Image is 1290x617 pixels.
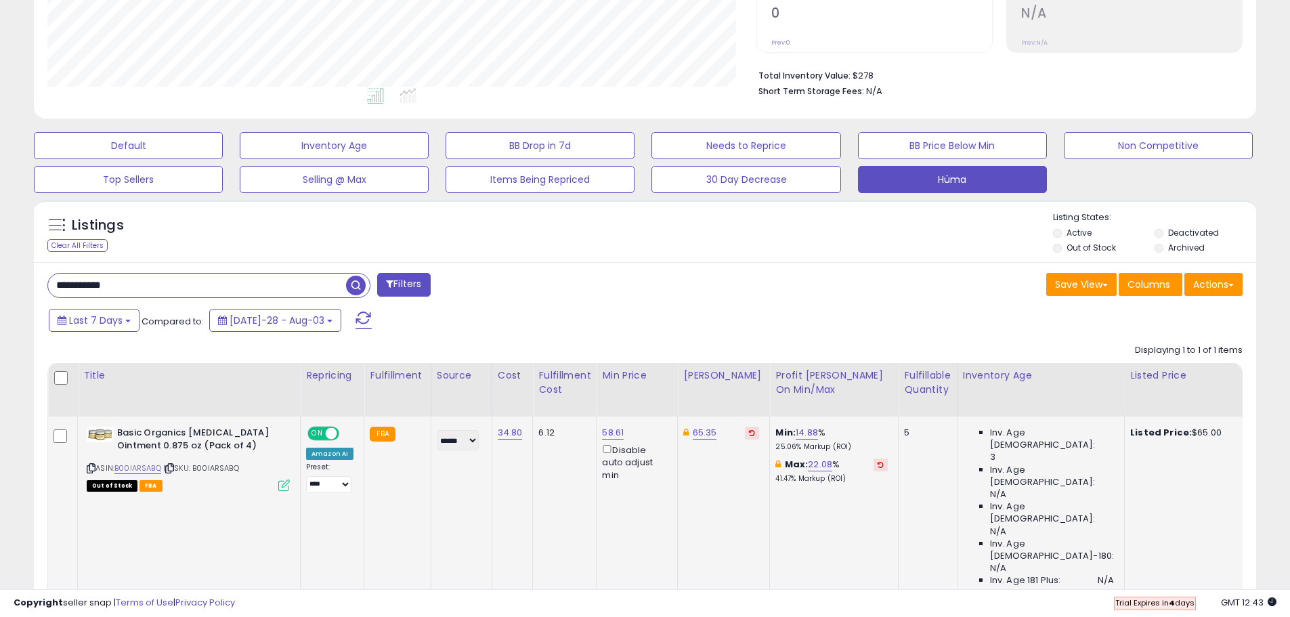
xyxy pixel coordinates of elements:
[498,426,523,440] a: 34.80
[538,368,590,397] div: Fulfillment Cost
[142,315,204,328] span: Compared to:
[775,426,796,439] b: Min:
[87,480,137,492] span: All listings that are currently out of stock and unavailable for purchase on Amazon
[775,442,888,452] p: 25.06% Markup (ROI)
[602,426,624,440] a: 58.61
[437,368,486,383] div: Source
[602,368,672,383] div: Min Price
[498,368,528,383] div: Cost
[990,451,995,463] span: 3
[87,427,290,490] div: ASIN:
[651,132,840,159] button: Needs to Reprice
[858,166,1047,193] button: Hüma
[1130,426,1192,439] b: Listed Price:
[117,427,282,455] b: Basic Organics [MEDICAL_DATA] Ointment 0.875 oz (Pack of 4)
[990,488,1006,501] span: N/A
[770,363,899,417] th: The percentage added to the cost of goods (COGS) that forms the calculator for Min & Max prices.
[14,596,63,609] strong: Copyright
[775,368,893,397] div: Profit [PERSON_NAME] on Min/Max
[163,463,239,473] span: | SKU: B00IARSABQ
[775,427,888,452] div: %
[1115,597,1195,608] span: Trial Expires in days
[990,464,1114,488] span: Inv. Age [DEMOGRAPHIC_DATA]:
[963,368,1119,383] div: Inventory Age
[49,309,139,332] button: Last 7 Days
[47,239,108,252] div: Clear All Filters
[83,368,295,383] div: Title
[306,448,353,460] div: Amazon AI
[14,597,235,610] div: seller snap | |
[240,166,429,193] button: Selling @ Max
[1168,242,1205,253] label: Archived
[431,363,492,417] th: CSV column name: cust_attr_1_Source
[209,309,341,332] button: [DATE]-28 - Aug-03
[990,538,1114,562] span: Inv. Age [DEMOGRAPHIC_DATA]-180:
[538,427,586,439] div: 6.12
[693,426,717,440] a: 65.35
[1127,278,1170,291] span: Columns
[771,5,992,24] h2: 0
[1169,597,1175,608] b: 4
[990,526,1006,538] span: N/A
[866,85,882,98] span: N/A
[904,368,951,397] div: Fulfillable Quantity
[1067,227,1092,238] label: Active
[651,166,840,193] button: 30 Day Decrease
[377,273,430,297] button: Filters
[1098,574,1114,587] span: N/A
[808,458,832,471] a: 22.08
[34,166,223,193] button: Top Sellers
[87,427,114,442] img: 41JDlkua2WL._SL40_.jpg
[683,368,764,383] div: [PERSON_NAME]
[1021,39,1048,47] small: Prev: N/A
[990,574,1061,587] span: Inv. Age 181 Plus:
[175,596,235,609] a: Privacy Policy
[34,132,223,159] button: Default
[139,480,163,492] span: FBA
[1130,368,1247,383] div: Listed Price
[309,428,326,440] span: ON
[990,427,1114,451] span: Inv. Age [DEMOGRAPHIC_DATA]:
[990,501,1114,525] span: Inv. Age [DEMOGRAPHIC_DATA]:
[370,368,425,383] div: Fulfillment
[1135,344,1243,357] div: Displaying 1 to 1 of 1 items
[796,426,818,440] a: 14.88
[775,459,888,484] div: %
[337,428,359,440] span: OFF
[1067,242,1116,253] label: Out of Stock
[1053,211,1256,224] p: Listing States:
[230,314,324,327] span: [DATE]-28 - Aug-03
[446,166,635,193] button: Items Being Repriced
[1119,273,1182,296] button: Columns
[758,85,864,97] b: Short Term Storage Fees:
[306,368,358,383] div: Repricing
[602,442,667,482] div: Disable auto adjust min
[114,463,161,474] a: B00IARSABQ
[240,132,429,159] button: Inventory Age
[69,314,123,327] span: Last 7 Days
[446,132,635,159] button: BB Drop in 7d
[370,427,395,442] small: FBA
[72,216,124,235] h5: Listings
[1221,596,1276,609] span: 2025-08-11 12:43 GMT
[990,562,1006,574] span: N/A
[904,427,946,439] div: 5
[1168,227,1219,238] label: Deactivated
[771,39,790,47] small: Prev: 0
[785,458,809,471] b: Max:
[758,66,1232,83] li: $278
[1064,132,1253,159] button: Non Competitive
[858,132,1047,159] button: BB Price Below Min
[116,596,173,609] a: Terms of Use
[758,70,851,81] b: Total Inventory Value:
[1046,273,1117,296] button: Save View
[1184,273,1243,296] button: Actions
[1021,5,1242,24] h2: N/A
[306,463,353,493] div: Preset:
[1130,427,1243,439] div: $65.00
[775,474,888,484] p: 41.47% Markup (ROI)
